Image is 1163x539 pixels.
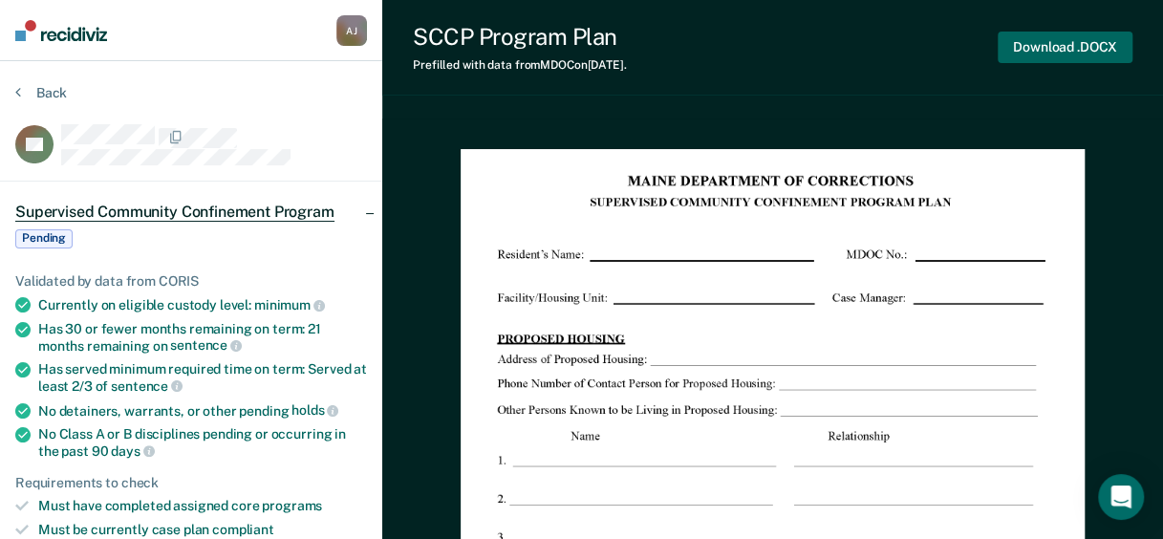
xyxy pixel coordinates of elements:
span: compliant [212,522,274,537]
button: Download .DOCX [998,32,1132,63]
span: programs [262,498,322,513]
span: sentence [111,378,183,394]
div: No detainers, warrants, or other pending [38,402,367,420]
span: sentence [170,337,242,353]
button: Back [15,84,67,101]
div: Must have completed assigned core [38,498,367,514]
div: A J [336,15,367,46]
div: Has served minimum required time on term: Served at least 2/3 of [38,361,367,394]
span: days [111,443,154,459]
span: holds [291,402,338,418]
div: Prefilled with data from MDOC on [DATE] . [413,58,627,72]
img: Recidiviz [15,20,107,41]
div: Requirements to check [15,475,367,491]
div: No Class A or B disciplines pending or occurring in the past 90 [38,426,367,459]
div: Validated by data from CORIS [15,273,367,290]
span: Pending [15,229,73,248]
div: Open Intercom Messenger [1098,474,1144,520]
div: Must be currently case plan [38,522,367,538]
span: minimum [254,297,325,313]
button: AJ [336,15,367,46]
div: Currently on eligible custody level: [38,296,367,313]
div: SCCP Program Plan [413,23,627,51]
span: Supervised Community Confinement Program [15,203,334,222]
div: Has 30 or fewer months remaining on term: 21 months remaining on [38,321,367,354]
